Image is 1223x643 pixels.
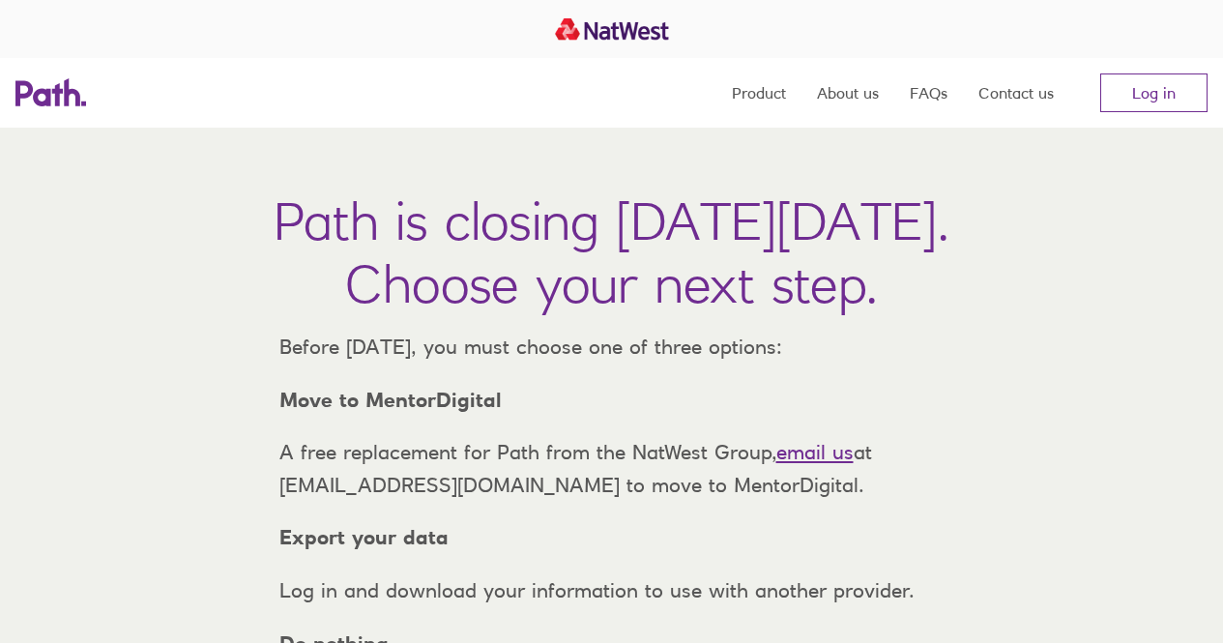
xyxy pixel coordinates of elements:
strong: Export your data [279,525,449,549]
a: FAQs [910,58,947,128]
a: Product [732,58,786,128]
a: Contact us [978,58,1054,128]
h1: Path is closing [DATE][DATE]. Choose your next step. [274,190,949,315]
a: Log in [1100,73,1208,112]
p: Log in and download your information to use with another provider. [264,574,960,607]
strong: Move to MentorDigital [279,388,502,412]
a: About us [817,58,879,128]
a: email us [776,440,854,464]
p: Before [DATE], you must choose one of three options: [264,331,960,364]
p: A free replacement for Path from the NatWest Group, at [EMAIL_ADDRESS][DOMAIN_NAME] to move to Me... [264,436,960,501]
